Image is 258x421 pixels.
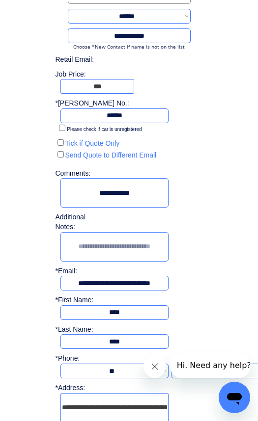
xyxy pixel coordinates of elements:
[56,169,94,179] div: Comments:
[56,383,94,393] div: *Address:
[170,353,250,378] iframe: Message from company
[68,43,191,50] div: Choose *New Contact if name is not on the list
[56,354,94,364] div: *Phone:
[56,99,129,108] div: *[PERSON_NAME] No.:
[56,266,94,276] div: *Email:
[56,55,213,65] div: Retail Email:
[56,70,213,79] div: Job Price:
[7,7,81,17] span: Hi. Need any help?
[219,382,250,413] iframe: Button to launch messaging window
[56,295,94,305] div: *First Name:
[67,127,142,132] label: Please check if car is unregistered
[65,139,120,147] label: Tick if Quote Only
[56,212,94,232] div: Additional Notes:
[143,355,166,378] iframe: Close message
[56,325,94,335] div: *Last Name:
[65,151,157,159] label: Send Quote to Different Email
